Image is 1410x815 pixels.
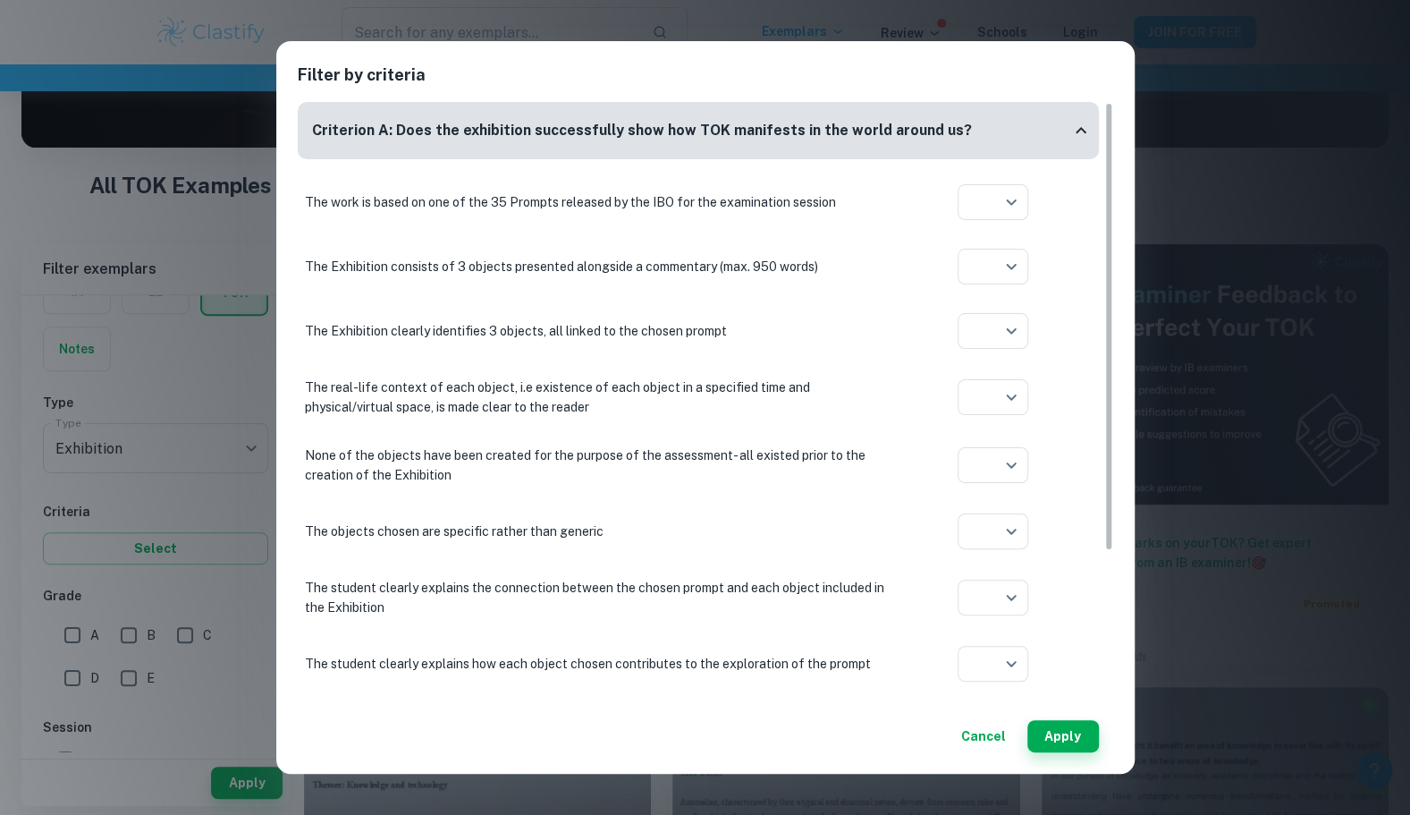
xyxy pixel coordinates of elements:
[305,578,895,617] p: The student clearly explains the connection between the chosen prompt and each object included in...
[305,321,895,341] p: The Exhibition clearly identifies 3 objects, all linked to the chosen prompt
[312,120,972,142] h6: Criterion A: Does the exhibition successfully show how TOK manifests in the world around us?
[298,102,1099,160] div: Criterion A: Does the exhibition successfully show how TOK manifests in the world around us?
[305,378,895,417] p: The real-life context of each object, i.e existence of each object in a specified time and physic...
[305,192,895,212] p: The work is based on one of the 35 Prompts released by the IBO for the examination session
[305,257,895,276] p: The Exhibition consists of 3 objects presented alongside a commentary (max. 950 words)
[305,446,895,485] p: None of the objects have been created for the purpose of the assessment- all existed prior to the...
[298,63,1113,102] h2: Filter by criteria
[305,522,895,541] p: The objects chosen are specific rather than generic
[1027,720,1099,752] button: Apply
[954,720,1013,752] button: Cancel
[305,654,895,674] p: The student clearly explains how each object chosen contributes to the exploration of the prompt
